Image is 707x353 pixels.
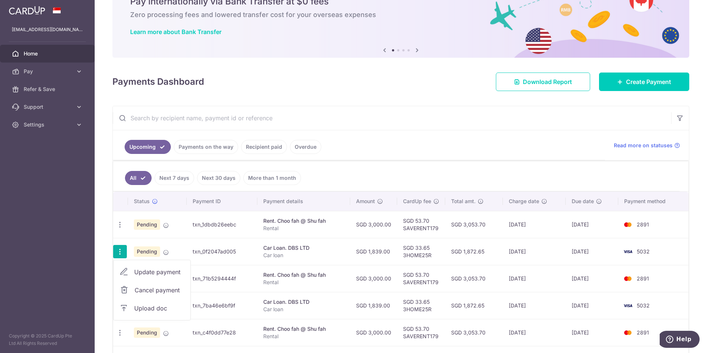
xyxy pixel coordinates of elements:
[637,275,649,282] span: 2891
[113,106,671,130] input: Search by recipient name, payment id or reference
[614,142,673,149] span: Read more on statuses
[290,140,321,154] a: Overdue
[130,10,672,19] h6: Zero processing fees and lowered transfer cost for your overseas expenses
[445,265,503,292] td: SGD 3,053.70
[263,217,344,225] div: Rent. Choo fah @ Shu fah
[125,171,152,185] a: All
[397,211,445,238] td: SGD 53.70 SAVERENT179
[397,265,445,292] td: SGD 53.70 SAVERENT179
[257,192,350,211] th: Payment details
[12,26,83,33] p: [EMAIL_ADDRESS][DOMAIN_NAME]
[445,238,503,265] td: SGD 1,872.65
[263,333,344,340] p: Rental
[187,238,257,265] td: txn_0f2047ad005
[572,198,594,205] span: Due date
[397,292,445,319] td: SGD 33.65 3HOME25R
[350,238,397,265] td: SGD 1,839.00
[618,192,689,211] th: Payment method
[197,171,240,185] a: Next 30 days
[445,211,503,238] td: SGD 3,053.70
[637,302,650,309] span: 5032
[397,238,445,265] td: SGD 33.65 3HOME25R
[445,292,503,319] td: SGD 1,872.65
[566,238,618,265] td: [DATE]
[503,238,566,265] td: [DATE]
[503,319,566,346] td: [DATE]
[263,279,344,286] p: Rental
[626,77,671,86] span: Create Payment
[134,327,160,338] span: Pending
[523,77,572,86] span: Download Report
[263,244,344,252] div: Car Loan. DBS LTD
[637,329,649,336] span: 2891
[509,198,539,205] span: Charge date
[660,331,700,349] iframe: Opens a widget where you can find more information
[356,198,375,205] span: Amount
[350,319,397,346] td: SGD 3,000.00
[637,248,650,255] span: 5032
[403,198,431,205] span: CardUp fee
[637,221,649,228] span: 2891
[24,103,72,111] span: Support
[243,171,301,185] a: More than 1 month
[496,73,590,91] a: Download Report
[620,274,635,283] img: Bank Card
[24,121,72,128] span: Settings
[350,265,397,292] td: SGD 3,000.00
[155,171,194,185] a: Next 7 days
[24,68,72,75] span: Pay
[187,319,257,346] td: txn_c4f0dd77e28
[566,319,618,346] td: [DATE]
[445,319,503,346] td: SGD 3,053.70
[24,50,72,57] span: Home
[263,252,344,259] p: Car loan
[263,298,344,306] div: Car Loan. DBS LTD
[9,6,45,15] img: CardUp
[350,211,397,238] td: SGD 3,000.00
[620,301,635,310] img: Bank Card
[263,306,344,313] p: Car loan
[174,140,238,154] a: Payments on the way
[614,142,680,149] a: Read more on statuses
[263,325,344,333] div: Rent. Choo fah @ Shu fah
[620,220,635,229] img: Bank Card
[599,73,689,91] a: Create Payment
[263,271,344,279] div: Rent. Choo fah @ Shu fah
[566,292,618,319] td: [DATE]
[125,140,171,154] a: Upcoming
[134,246,160,257] span: Pending
[503,292,566,319] td: [DATE]
[566,211,618,238] td: [DATE]
[620,247,635,256] img: Bank Card
[187,265,257,292] td: txn_71b5294444f
[503,211,566,238] td: [DATE]
[187,192,257,211] th: Payment ID
[241,140,287,154] a: Recipient paid
[263,225,344,232] p: Rental
[451,198,476,205] span: Total amt.
[620,328,635,337] img: Bank Card
[503,265,566,292] td: [DATE]
[187,292,257,319] td: txn_7ba46e6bf9f
[134,219,160,230] span: Pending
[566,265,618,292] td: [DATE]
[130,28,221,36] a: Learn more about Bank Transfer
[134,198,150,205] span: Status
[350,292,397,319] td: SGD 1,839.00
[397,319,445,346] td: SGD 53.70 SAVERENT179
[112,75,204,88] h4: Payments Dashboard
[24,85,72,93] span: Refer & Save
[187,211,257,238] td: txn_1dbdb26eebc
